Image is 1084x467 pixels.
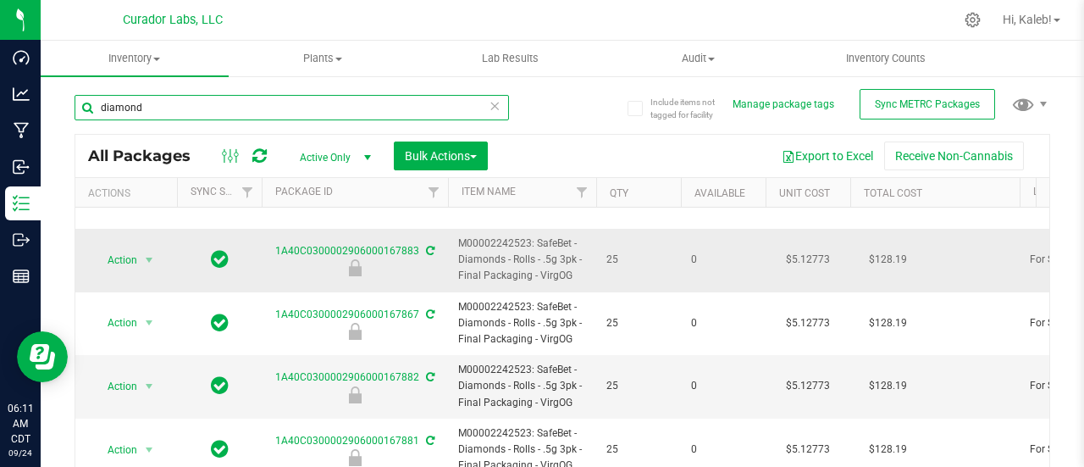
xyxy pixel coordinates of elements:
a: Filter [234,178,262,207]
span: Plants [230,51,416,66]
td: $5.12773 [766,355,850,419]
span: Sync from Compliance System [423,371,434,383]
inline-svg: Inbound [13,158,30,175]
span: 0 [691,378,755,394]
a: 1A40C0300002906000167883 [275,245,419,257]
span: Clear [489,95,501,117]
a: Unit Cost [779,187,830,199]
a: Plants [229,41,417,76]
span: All Packages [88,147,207,165]
a: Audit [604,41,792,76]
a: Total Cost [864,187,922,199]
span: Action [92,438,138,462]
span: In Sync [211,437,229,461]
span: $128.19 [860,437,915,462]
span: Inventory [41,51,229,66]
span: Audit [605,51,791,66]
inline-svg: Manufacturing [13,122,30,139]
a: Item Name [462,186,516,197]
span: In Sync [211,374,229,398]
span: Action [92,311,138,335]
span: Sync from Compliance System [423,245,434,257]
span: Sync from Compliance System [423,435,434,447]
input: Search Package ID, Item Name, SKU, Lot or Part Number... [75,95,509,120]
span: select [139,438,160,462]
div: Actions [88,187,170,199]
span: 25 [606,252,671,268]
td: $5.12773 [766,292,850,356]
span: $128.19 [860,247,915,272]
a: Package ID [275,186,333,197]
span: select [139,311,160,335]
a: Qty [610,187,628,199]
span: 25 [606,442,671,458]
span: M00002242523: SafeBet - Diamonds - Rolls - .5g 3pk - Final Packaging - VirgOG [458,236,586,285]
button: Export to Excel [771,142,884,170]
span: Inventory Counts [823,51,948,66]
a: Sync Status [191,186,256,197]
span: Curador Labs, LLC [123,13,223,27]
a: 1A40C0300002906000167881 [275,435,419,447]
p: 06:11 AM CDT [8,401,33,447]
button: Manage package tags [733,97,834,112]
div: For Sale [259,449,451,466]
span: 0 [691,442,755,458]
button: Sync METRC Packages [860,89,995,120]
span: 0 [691,315,755,331]
inline-svg: Reports [13,268,30,285]
a: Lab Results [417,41,605,76]
div: Manage settings [962,12,983,28]
a: Filter [420,178,448,207]
a: Inventory Counts [792,41,980,76]
span: $128.19 [860,311,915,336]
p: 09/24 [8,447,33,459]
span: In Sync [211,247,229,271]
a: 1A40C0300002906000167882 [275,371,419,383]
span: $128.19 [860,374,915,398]
span: select [139,248,160,272]
span: In Sync [211,311,229,335]
button: Bulk Actions [394,142,488,170]
span: 25 [606,315,671,331]
inline-svg: Dashboard [13,49,30,66]
span: Action [92,248,138,272]
span: Sync METRC Packages [875,98,980,110]
span: 0 [691,252,755,268]
span: Sync from Compliance System [423,309,434,320]
td: $5.12773 [766,229,850,292]
span: Hi, Kaleb! [1003,13,1052,26]
div: For Sale [259,259,451,276]
inline-svg: Analytics [13,86,30,103]
iframe: Resource center [17,331,68,382]
span: M00002242523: SafeBet - Diamonds - Rolls - .5g 3pk - Final Packaging - VirgOG [458,362,586,411]
div: For Sale [259,386,451,403]
div: For Sale [259,323,451,340]
button: Receive Non-Cannabis [884,142,1024,170]
inline-svg: Outbound [13,231,30,248]
span: select [139,375,160,398]
span: Lab Results [459,51,561,66]
span: M00002242523: SafeBet - Diamonds - Rolls - .5g 3pk - Final Packaging - VirgOG [458,299,586,348]
a: Inventory [41,41,229,76]
span: Include items not tagged for facility [650,96,735,121]
span: Action [92,375,138,398]
span: 25 [606,378,671,394]
span: Bulk Actions [405,149,477,163]
a: Filter [568,178,596,207]
a: Available [694,187,745,199]
a: 1A40C0300002906000167867 [275,309,419,320]
inline-svg: Inventory [13,195,30,212]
